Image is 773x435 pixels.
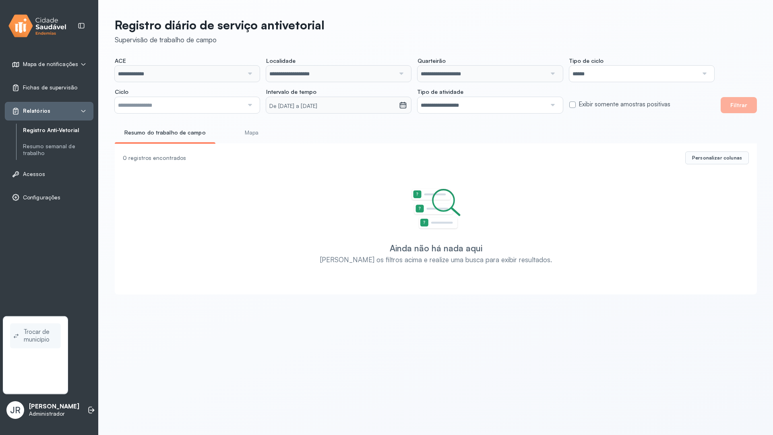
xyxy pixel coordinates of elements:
[418,57,446,64] span: Quarteirão
[266,57,296,64] span: Localidade
[8,13,66,39] img: logo.svg
[23,108,50,114] span: Relatórios
[23,84,77,91] span: Fichas de supervisão
[222,126,281,139] a: Mapa
[23,61,78,68] span: Mapa de notificações
[10,405,21,415] span: JR
[411,188,461,230] img: Imagem de Empty State
[23,127,93,134] a: Registro Anti-Vetorial
[115,57,126,64] span: ACE
[685,151,749,164] button: Personalizar colunas
[23,194,60,201] span: Configurações
[29,403,79,410] p: [PERSON_NAME]
[579,101,670,108] label: Exibir somente amostras positivas
[266,88,316,95] span: Intervalo de tempo
[24,327,58,345] span: Trocar de município
[12,84,87,92] a: Fichas de supervisão
[29,410,79,417] p: Administrador
[23,143,93,157] a: Resumo semanal de trabalho
[721,97,757,113] button: Filtrar
[12,193,87,201] a: Configurações
[23,171,45,178] span: Acessos
[269,102,396,110] small: De [DATE] a [DATE]
[115,35,324,44] div: Supervisão de trabalho de campo
[390,243,482,253] div: Ainda não há nada aqui
[123,155,679,162] div: 0 registros encontrados
[115,126,215,139] a: Resumo do trabalho de campo
[692,155,742,161] span: Personalizar colunas
[115,18,324,32] p: Registro diário de serviço antivetorial
[23,125,93,135] a: Registro Anti-Vetorial
[23,141,93,158] a: Resumo semanal de trabalho
[418,88,463,95] span: Tipo de atividade
[12,170,87,178] a: Acessos
[115,88,128,95] span: Ciclo
[569,57,604,64] span: Tipo de ciclo
[320,255,552,264] div: [PERSON_NAME] os filtros acima e realize uma busca para exibir resultados.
